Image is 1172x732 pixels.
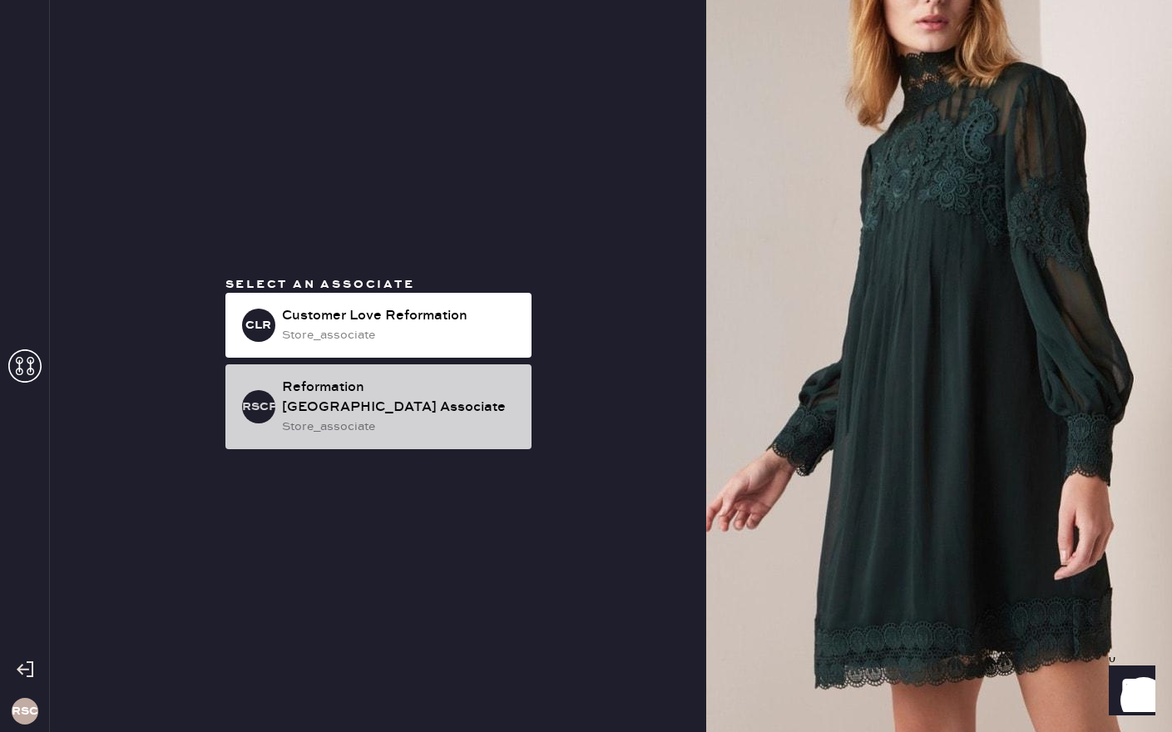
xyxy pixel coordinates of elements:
h3: RSCP [12,705,38,717]
h3: RSCPA [242,401,275,413]
div: Customer Love Reformation [282,306,518,326]
div: store_associate [282,326,518,344]
div: Reformation [GEOGRAPHIC_DATA] Associate [282,378,518,418]
h3: CLR [245,319,271,331]
iframe: Front Chat [1093,657,1165,729]
span: Select an associate [225,277,415,292]
div: store_associate [282,418,518,436]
